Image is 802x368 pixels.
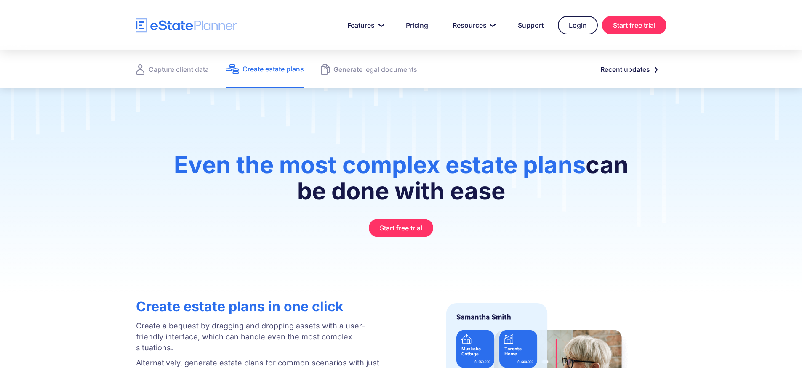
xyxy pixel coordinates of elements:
a: Create estate plans [226,50,304,88]
a: Capture client data [136,50,209,88]
div: Generate legal documents [333,64,417,75]
a: Login [558,16,598,34]
p: Create a bequest by dragging and dropping assets with a user-friendly interface, which can handle... [136,320,385,353]
a: Start free trial [369,219,433,237]
a: Support [508,17,554,34]
a: Start free trial [602,16,666,34]
a: Resources [442,17,504,34]
a: Recent updates [590,61,666,78]
div: Capture client data [149,64,209,75]
a: home [136,18,237,33]
a: Features [337,17,392,34]
strong: Create estate plans in one click [136,298,344,315]
div: Recent updates [600,64,650,75]
div: Create estate plans [242,63,304,75]
h1: can be done with ease [173,152,629,212]
a: Generate legal documents [321,50,417,88]
span: Even the most complex estate plans [174,151,586,179]
a: Pricing [396,17,438,34]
